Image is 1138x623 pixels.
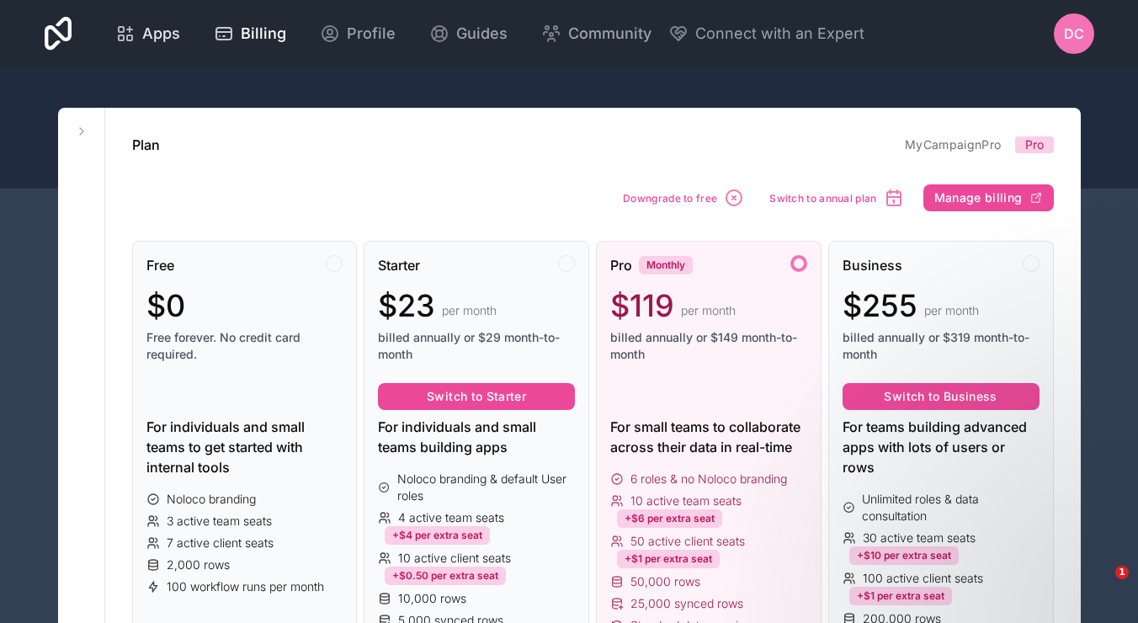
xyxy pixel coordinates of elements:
[843,289,917,322] span: $255
[843,329,1040,363] span: billed annually or $319 month-to-month
[610,289,674,322] span: $119
[801,460,1138,578] iframe: Intercom notifications message
[843,255,902,275] span: Business
[610,417,807,457] div: For small teams to collaborate across their data in real-time
[378,255,420,275] span: Starter
[456,22,508,45] span: Guides
[167,578,324,595] span: 100 workflow runs per month
[630,533,745,550] span: 50 active client seats
[763,182,909,214] button: Switch to annual plan
[528,15,665,52] a: Community
[378,329,575,363] span: billed annually or $29 month-to-month
[843,417,1040,477] div: For teams building advanced apps with lots of users or rows
[630,573,700,590] span: 50,000 rows
[167,513,272,530] span: 3 active team seats
[1081,566,1121,606] iframe: Intercom live chat
[1025,136,1044,153] span: Pro
[934,190,1023,205] span: Manage billing
[668,22,864,45] button: Connect with an Expert
[924,302,979,319] span: per month
[241,22,286,45] span: Billing
[378,289,435,322] span: $23
[132,135,160,155] h1: Plan
[102,15,194,52] a: Apps
[398,509,504,526] span: 4 active team seats
[146,417,343,477] div: For individuals and small teams to get started with internal tools
[398,550,511,567] span: 10 active client seats
[923,184,1054,211] button: Manage billing
[568,22,651,45] span: Community
[385,526,490,545] div: +$4 per extra seat
[610,255,632,275] span: Pro
[617,182,750,214] button: Downgrade to free
[617,509,722,528] div: +$6 per extra seat
[347,22,396,45] span: Profile
[769,192,876,205] span: Switch to annual plan
[905,137,1002,152] a: MyCampaignPro
[630,493,742,509] span: 10 active team seats
[378,417,575,457] div: For individuals and small teams building apps
[681,302,736,319] span: per month
[849,587,952,605] div: +$1 per extra seat
[442,302,497,319] span: per month
[167,491,256,508] span: Noloco branding
[378,383,575,410] button: Switch to Starter
[142,22,180,45] span: Apps
[167,556,230,573] span: 2,000 rows
[398,590,466,607] span: 10,000 rows
[863,570,983,587] span: 100 active client seats
[630,595,743,612] span: 25,000 synced rows
[397,471,575,504] span: Noloco branding & default User roles
[630,471,787,487] span: 6 roles & no Noloco branding
[617,550,720,568] div: +$1 per extra seat
[695,22,864,45] span: Connect with an Expert
[385,567,506,585] div: +$0.50 per extra seat
[623,192,717,205] span: Downgrade to free
[200,15,300,52] a: Billing
[306,15,409,52] a: Profile
[1064,24,1084,44] span: DC
[610,329,807,363] span: billed annually or $149 month-to-month
[146,329,343,363] span: Free forever. No credit card required.
[146,289,185,322] span: $0
[1115,566,1129,579] span: 1
[639,256,693,274] div: Monthly
[416,15,521,52] a: Guides
[167,535,274,551] span: 7 active client seats
[146,255,174,275] span: Free
[843,383,1040,410] button: Switch to Business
